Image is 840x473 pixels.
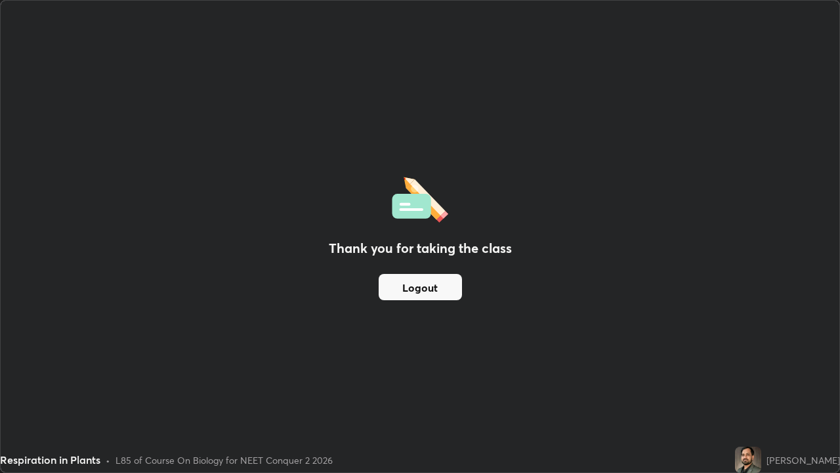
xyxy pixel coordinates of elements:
div: [PERSON_NAME] [766,453,840,467]
img: c6f1f51b65ab405e8839512a486be057.jpg [735,447,761,473]
h2: Thank you for taking the class [329,238,512,258]
div: • [106,453,110,467]
button: Logout [379,274,462,300]
div: L85 of Course On Biology for NEET Conquer 2 2026 [115,453,333,467]
img: offlineFeedback.1438e8b3.svg [392,173,448,223]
